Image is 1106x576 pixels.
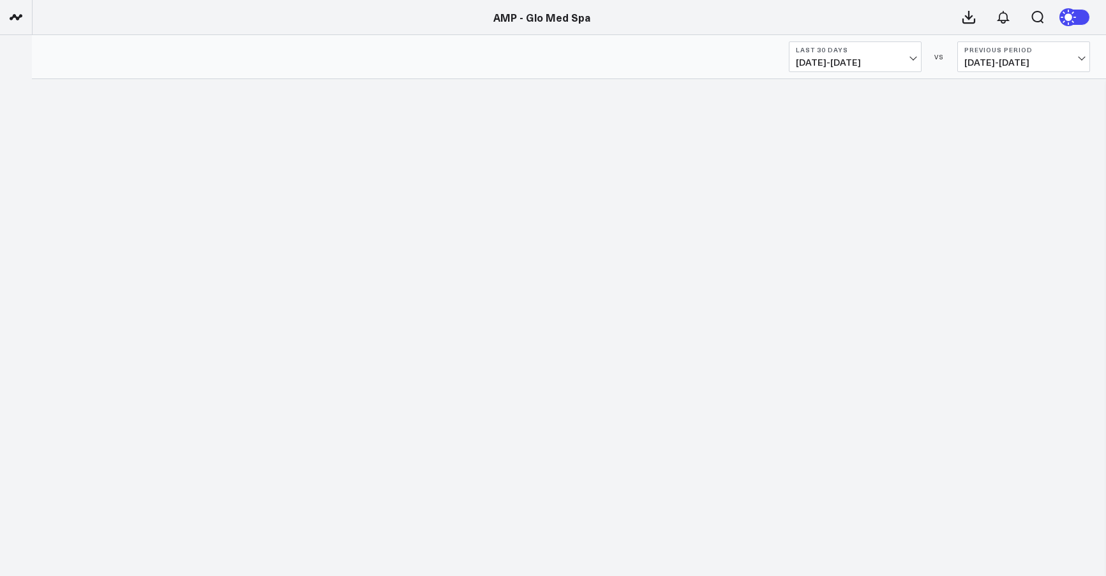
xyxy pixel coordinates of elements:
[796,46,915,54] b: Last 30 Days
[796,57,915,68] span: [DATE] - [DATE]
[957,41,1090,72] button: Previous Period[DATE]-[DATE]
[493,10,590,24] a: AMP - Glo Med Spa
[789,41,922,72] button: Last 30 Days[DATE]-[DATE]
[964,46,1083,54] b: Previous Period
[928,53,951,61] div: VS
[964,57,1083,68] span: [DATE] - [DATE]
